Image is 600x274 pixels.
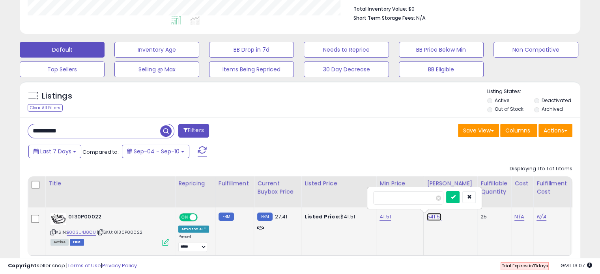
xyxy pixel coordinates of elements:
div: Repricing [178,179,212,188]
a: Terms of Use [67,262,101,269]
a: 41.51 [379,213,391,221]
a: Privacy Policy [102,262,137,269]
a: B003U4J8QU [67,229,96,236]
div: Title [49,179,172,188]
span: 27.41 [275,213,287,220]
img: 41M37sOnkuL._SL40_.jpg [50,213,66,225]
button: Non Competitive [493,42,578,58]
li: $0 [353,4,566,13]
small: FBM [257,212,273,221]
div: seller snap | | [8,262,137,270]
button: Last 7 Days [28,145,81,158]
small: FBM [219,212,234,221]
button: BB Drop in 7d [209,42,294,58]
span: Compared to: [82,148,119,156]
div: Fulfillable Quantity [480,179,508,196]
span: 2025-09-18 13:07 GMT [561,262,592,269]
div: Fulfillment [219,179,250,188]
button: Actions [538,124,572,137]
b: 11 [533,263,536,269]
p: Listing States: [487,88,580,95]
button: Columns [500,124,537,137]
button: Items Being Repriced [209,62,294,77]
b: 0130P00022 [68,213,164,223]
div: Amazon AI * [178,226,209,233]
div: [PERSON_NAME] [427,179,474,188]
div: 25 [480,213,505,220]
strong: Copyright [8,262,37,269]
button: BB Price Below Min [399,42,484,58]
button: Selling @ Max [114,62,199,77]
span: Sep-04 - Sep-10 [134,147,179,155]
div: $41.51 [305,213,370,220]
b: Short Term Storage Fees: [353,15,415,21]
button: Inventory Age [114,42,199,58]
h5: Listings [42,91,72,102]
button: 30 Day Decrease [304,62,389,77]
span: N/A [416,14,426,22]
span: FBM [70,239,84,246]
span: ON [180,214,190,221]
label: Archived [541,106,563,112]
button: Save View [458,124,499,137]
label: Out of Stock [495,106,523,112]
button: Top Sellers [20,62,105,77]
button: Filters [178,124,209,138]
a: N/A [536,213,546,221]
span: Trial Expires in days [501,263,548,269]
div: Clear All Filters [28,104,63,112]
span: Columns [505,127,530,134]
div: Cost [514,179,530,188]
span: Last 7 Days [40,147,71,155]
label: Deactivated [541,97,571,104]
a: N/A [514,213,524,221]
span: | SKU: 0130P00022 [97,229,142,235]
div: Min Price [379,179,420,188]
div: Displaying 1 to 1 of 1 items [510,165,572,173]
a: 541.51 [427,213,441,221]
button: BB Eligible [399,62,484,77]
button: Sep-04 - Sep-10 [122,145,189,158]
b: Total Inventory Value: [353,6,407,12]
div: Preset: [178,234,209,252]
span: OFF [196,214,209,221]
div: Current Buybox Price [257,179,298,196]
span: All listings currently available for purchase on Amazon [50,239,69,246]
div: Listed Price [305,179,373,188]
b: Listed Price: [305,213,340,220]
button: Needs to Reprice [304,42,389,58]
div: ASIN: [50,213,169,245]
div: Fulfillment Cost [536,179,567,196]
button: Default [20,42,105,58]
label: Active [495,97,509,104]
